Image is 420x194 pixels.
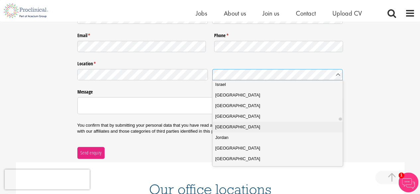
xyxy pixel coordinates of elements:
[80,149,102,157] span: Send enquiry
[215,134,228,141] span: Jordan
[196,9,207,18] a: Jobs
[77,58,343,67] legend: Location
[215,113,260,120] span: [GEOGRAPHIC_DATA]
[215,145,260,152] span: [GEOGRAPHIC_DATA]
[215,102,260,109] span: [GEOGRAPHIC_DATA]
[214,30,343,39] label: Phone
[215,81,226,88] span: Israel
[5,169,90,189] iframe: reCAPTCHA
[296,9,316,18] a: Contact
[77,30,206,39] label: Email
[212,69,343,80] input: Country
[332,9,362,18] a: Upload CV
[398,172,418,192] img: Chatbot
[77,69,208,80] input: State / Province / Region
[215,156,260,162] span: [GEOGRAPHIC_DATA]
[77,147,105,159] button: Send enquiry
[224,9,246,18] a: About us
[215,124,260,130] span: [GEOGRAPHIC_DATA]
[263,9,279,18] a: Join us
[77,87,343,95] label: Message
[77,122,343,134] p: You confirm that by submitting your personal data that you have read and understood our . We only...
[215,92,260,98] span: [GEOGRAPHIC_DATA]
[398,172,404,178] span: 1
